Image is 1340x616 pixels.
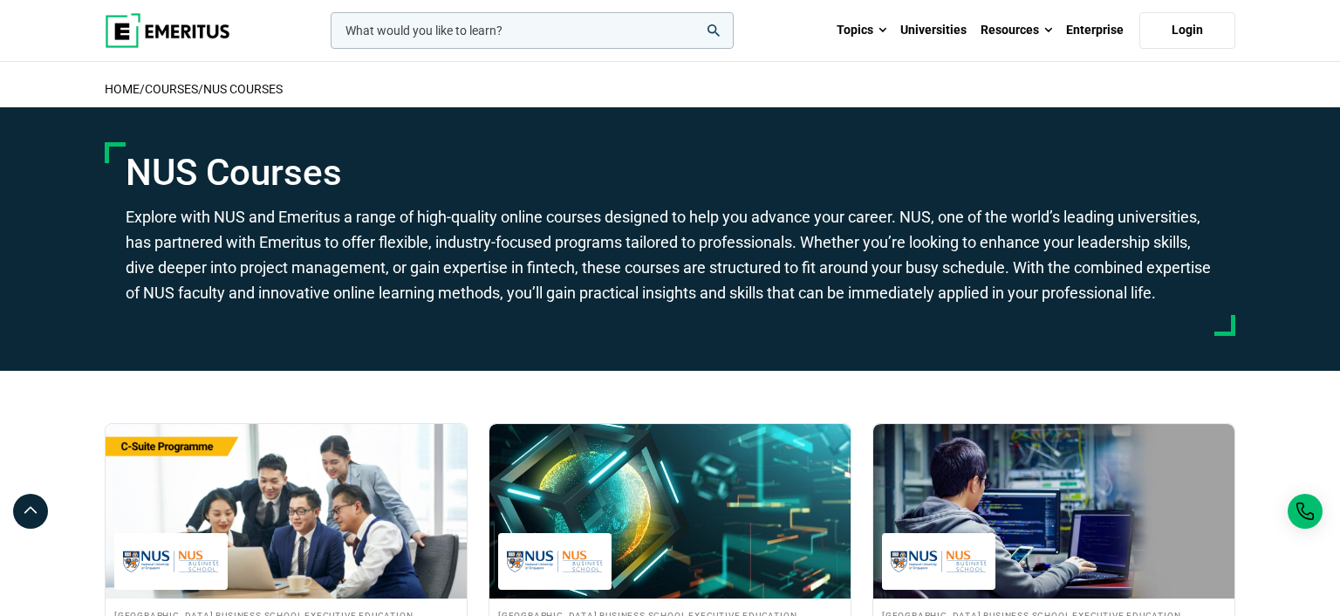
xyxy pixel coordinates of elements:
[507,542,603,581] img: National University of Singapore Business School Executive Education
[1139,12,1235,49] a: Login
[126,151,1214,195] h1: NUS Courses
[145,82,198,96] a: COURSES
[891,542,987,581] img: National University of Singapore Business School Executive Education
[123,542,219,581] img: National University of Singapore Business School Executive Education
[105,82,140,96] a: home
[106,424,467,599] img: Global Chief Strategy Officer (CSO) Programme | Online Leadership Course
[873,424,1234,599] img: Python For Analytics | Online Coding Course
[203,82,283,96] a: NUS Courses
[126,205,1214,305] p: Explore with NUS and Emeritus a range of high-quality online courses designed to help you advance...
[331,12,734,49] input: woocommerce-product-search-field-0
[105,71,1235,107] h2: / /
[489,424,851,599] img: FinTech: Innovation and Transformation in Financial Services | Online Finance Course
